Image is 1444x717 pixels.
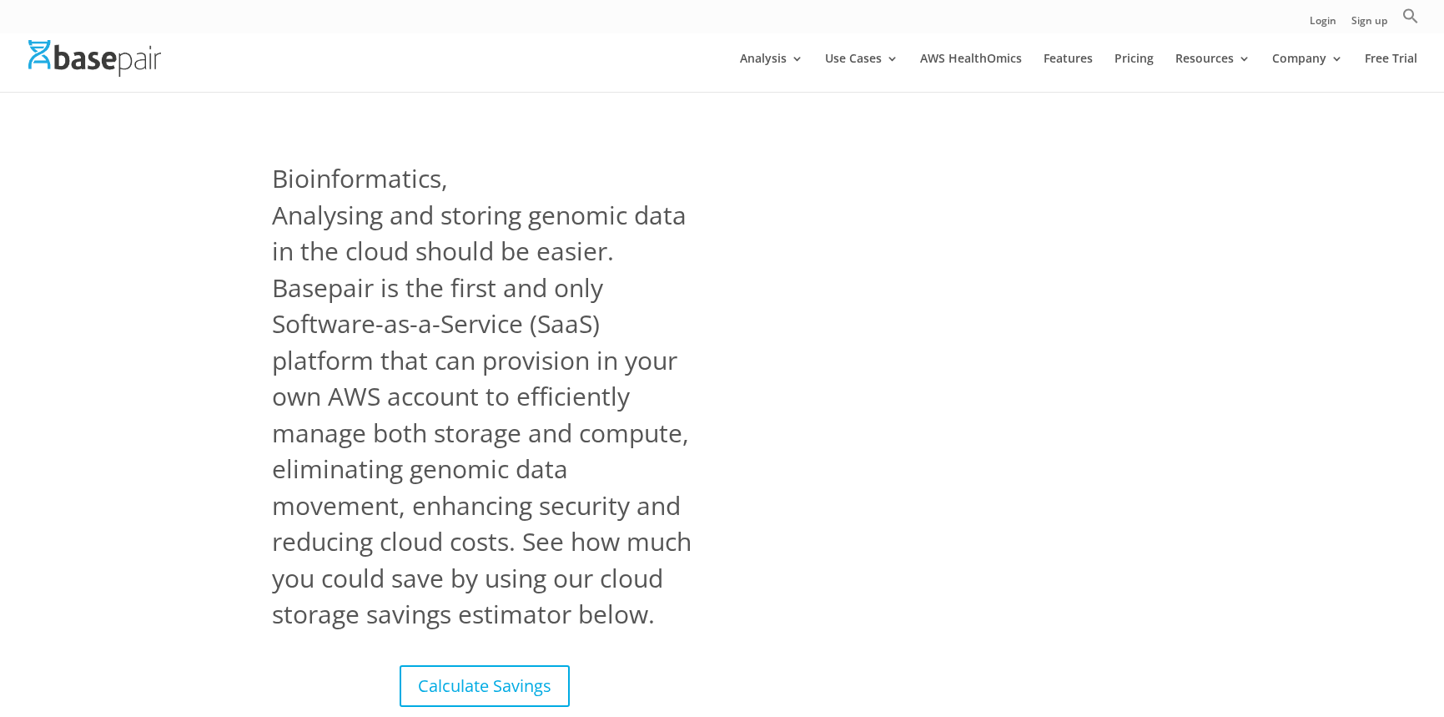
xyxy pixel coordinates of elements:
[1272,53,1343,92] a: Company
[920,53,1022,92] a: AWS HealthOmics
[740,53,803,92] a: Analysis
[1044,53,1093,92] a: Features
[272,197,697,633] span: Analysing and storing genomic data in the cloud should be easier. Basepair is the first and only ...
[1365,53,1417,92] a: Free Trial
[272,160,448,197] span: Bioinformatics,
[1402,8,1419,33] a: Search Icon Link
[28,40,161,76] img: Basepair
[1402,8,1419,24] svg: Search
[400,665,570,707] a: Calculate Savings
[1351,16,1387,33] a: Sign up
[1114,53,1154,92] a: Pricing
[825,53,898,92] a: Use Cases
[747,160,1172,576] iframe: Basepair - NGS Analysis Simplified
[1175,53,1250,92] a: Resources
[1310,16,1336,33] a: Login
